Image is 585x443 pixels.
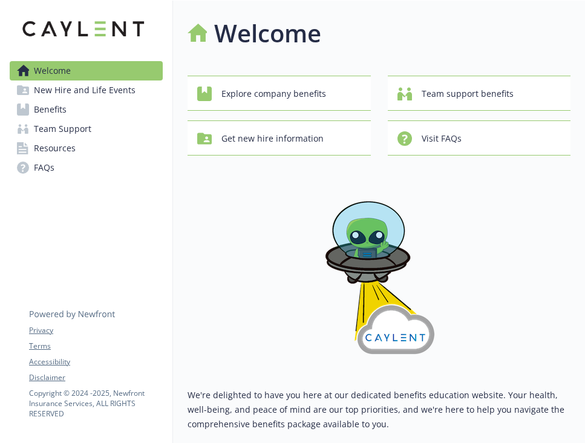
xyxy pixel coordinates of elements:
span: Team support benefits [422,82,514,105]
p: We're delighted to have you here at our dedicated benefits education website. Your health, well-b... [188,388,570,432]
a: Terms [29,341,162,352]
span: Explore company benefits [221,82,326,105]
span: Visit FAQs [422,127,462,150]
span: Team Support [34,119,91,139]
button: Explore company benefits [188,76,371,111]
span: Get new hire information [221,127,324,150]
h1: Welcome [214,15,321,51]
span: Welcome [34,61,71,80]
a: FAQs [10,158,163,177]
span: New Hire and Life Events [34,80,136,100]
a: Welcome [10,61,163,80]
button: Team support benefits [388,76,571,111]
span: Resources [34,139,76,158]
span: FAQs [34,158,54,177]
button: Get new hire information [188,120,371,156]
span: Benefits [34,100,67,119]
a: Team Support [10,119,163,139]
a: Resources [10,139,163,158]
a: Privacy [29,325,162,336]
a: Benefits [10,100,163,119]
p: Copyright © 2024 - 2025 , Newfront Insurance Services, ALL RIGHTS RESERVED [29,388,162,419]
button: Visit FAQs [388,120,571,156]
a: New Hire and Life Events [10,80,163,100]
img: overview page banner [307,175,452,369]
a: Accessibility [29,356,162,367]
a: Disclaimer [29,372,162,383]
